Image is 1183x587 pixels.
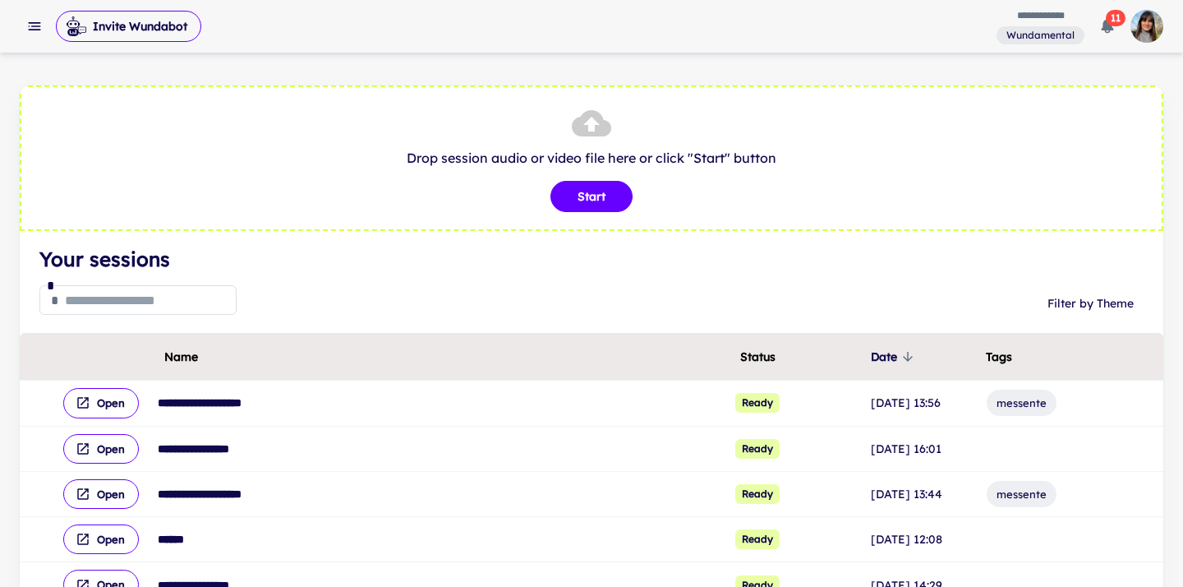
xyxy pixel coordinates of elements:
button: Filter by Theme [1041,289,1144,318]
button: Open [63,525,139,554]
td: [DATE] 13:56 [868,381,983,426]
span: Ready [735,484,780,504]
span: messente [987,395,1056,411]
span: You are a member of this workspace. Contact your workspace owner for assistance. [997,25,1084,45]
span: Status [740,347,776,367]
span: Date [871,347,918,367]
span: Name [164,347,198,367]
td: [DATE] 13:44 [868,471,983,516]
button: Open [63,388,139,418]
span: Ready [735,439,780,459]
span: Tags [986,347,1012,367]
span: 11 [1106,10,1125,26]
span: messente [987,486,1056,502]
img: photoURL [1130,10,1163,43]
td: [DATE] 12:08 [868,517,983,562]
span: Invite Wundabot to record a meeting [56,10,201,43]
button: Invite Wundabot [56,11,201,42]
p: Drop session audio or video file here or click "Start" button [38,148,1145,168]
button: Open [63,479,139,509]
button: Open [63,434,139,464]
span: Wundamental [1000,28,1081,43]
button: Start [550,181,633,212]
span: Ready [735,529,780,549]
button: 11 [1091,10,1124,43]
h4: Your sessions [39,244,1144,274]
td: [DATE] 16:01 [868,426,983,471]
span: Ready [735,393,780,413]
